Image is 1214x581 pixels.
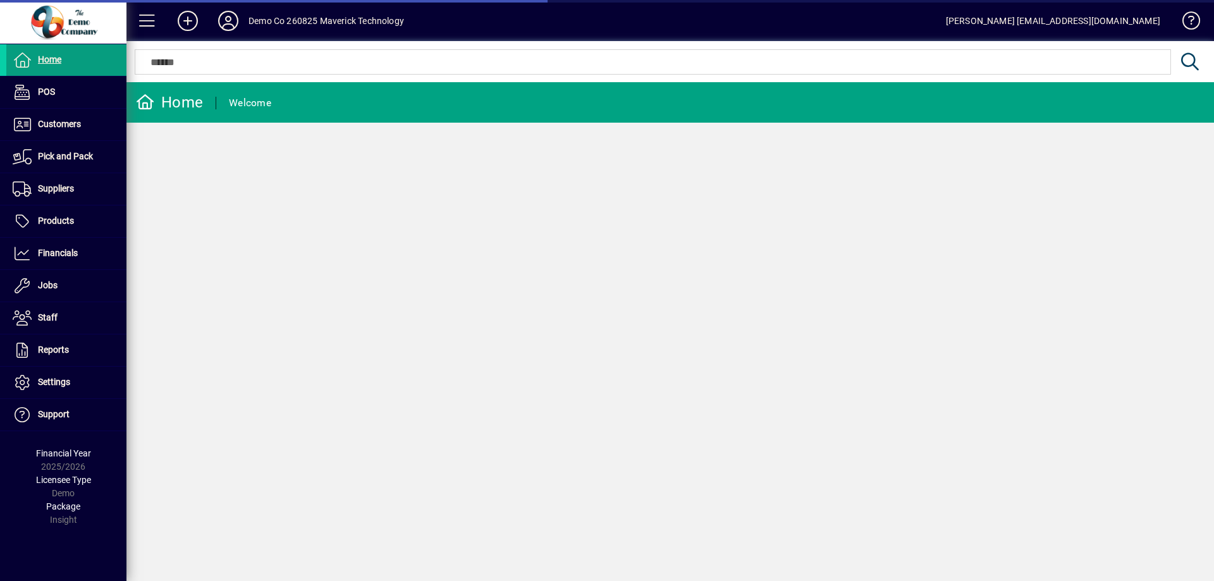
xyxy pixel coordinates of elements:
[46,501,80,511] span: Package
[38,312,58,322] span: Staff
[38,345,69,355] span: Reports
[38,119,81,129] span: Customers
[6,367,126,398] a: Settings
[6,302,126,334] a: Staff
[38,280,58,290] span: Jobs
[229,93,271,113] div: Welcome
[38,151,93,161] span: Pick and Pack
[38,377,70,387] span: Settings
[38,54,61,64] span: Home
[1173,3,1198,44] a: Knowledge Base
[38,409,70,419] span: Support
[38,216,74,226] span: Products
[36,448,91,458] span: Financial Year
[6,76,126,108] a: POS
[208,9,248,32] button: Profile
[6,205,126,237] a: Products
[38,183,74,193] span: Suppliers
[38,248,78,258] span: Financials
[168,9,208,32] button: Add
[38,87,55,97] span: POS
[6,270,126,302] a: Jobs
[6,173,126,205] a: Suppliers
[6,238,126,269] a: Financials
[136,92,203,113] div: Home
[6,334,126,366] a: Reports
[6,141,126,173] a: Pick and Pack
[6,109,126,140] a: Customers
[6,399,126,431] a: Support
[248,11,404,31] div: Demo Co 260825 Maverick Technology
[36,475,91,485] span: Licensee Type
[946,11,1160,31] div: [PERSON_NAME] [EMAIL_ADDRESS][DOMAIN_NAME]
